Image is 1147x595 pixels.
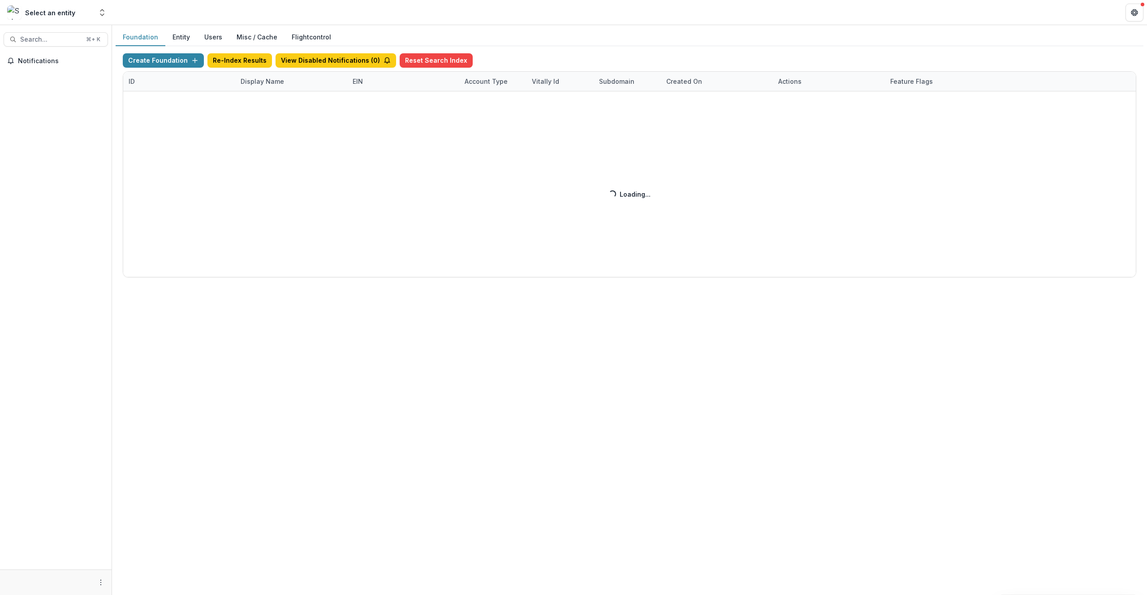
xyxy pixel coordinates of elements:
span: Search... [20,36,81,43]
button: Misc / Cache [229,29,285,46]
button: Search... [4,32,108,47]
button: Open entity switcher [96,4,108,22]
button: Notifications [4,54,108,68]
img: Select an entity [7,5,22,20]
span: Notifications [18,57,104,65]
button: Get Help [1125,4,1143,22]
button: Entity [165,29,197,46]
button: Users [197,29,229,46]
button: Foundation [116,29,165,46]
button: More [95,577,106,588]
div: ⌘ + K [84,34,102,44]
div: Select an entity [25,8,75,17]
a: Flightcontrol [292,32,331,42]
